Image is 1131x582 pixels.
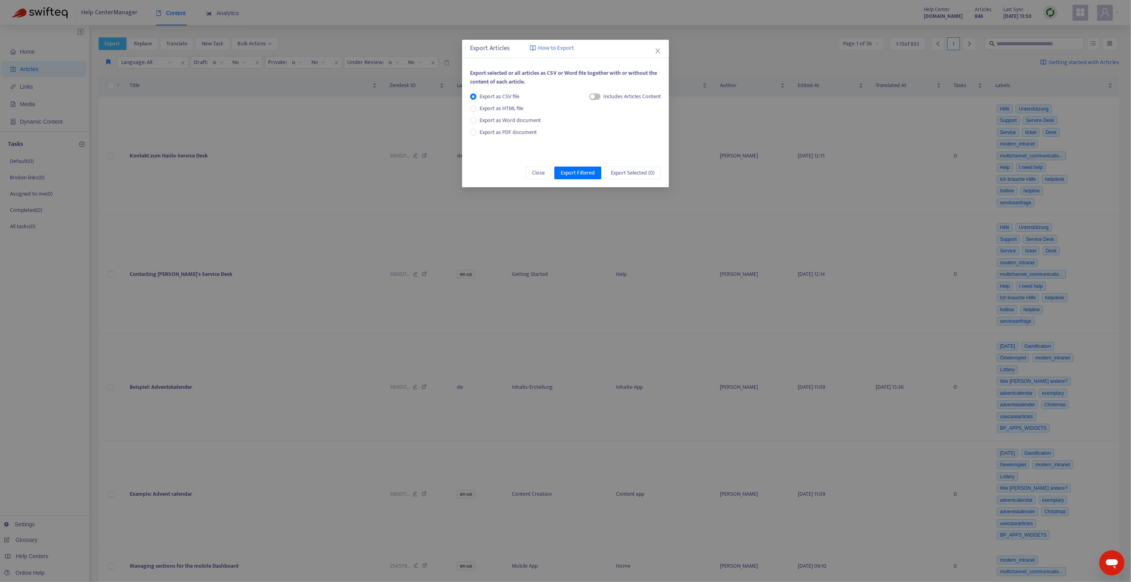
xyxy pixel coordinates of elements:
[603,92,661,101] div: Includes Articles Content
[530,45,536,51] img: image-link
[653,47,662,55] button: Close
[530,44,574,53] a: How to Export
[526,167,551,179] button: Close
[538,44,574,53] span: How to Export
[604,167,661,179] button: Export Selected (0)
[476,104,527,113] span: Export as HTML file
[561,169,595,177] span: Export Filtered
[470,68,657,86] span: Export selected or all articles as CSV or Word file together with or without the content of each ...
[476,116,544,125] span: Export as Word document
[476,92,523,101] span: Export as CSV file
[470,44,661,53] div: Export Articles
[480,128,537,137] span: Export as PDF document
[532,169,545,177] span: Close
[554,167,601,179] button: Export Filtered
[655,48,661,54] span: close
[1099,550,1125,576] iframe: Button to launch messaging window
